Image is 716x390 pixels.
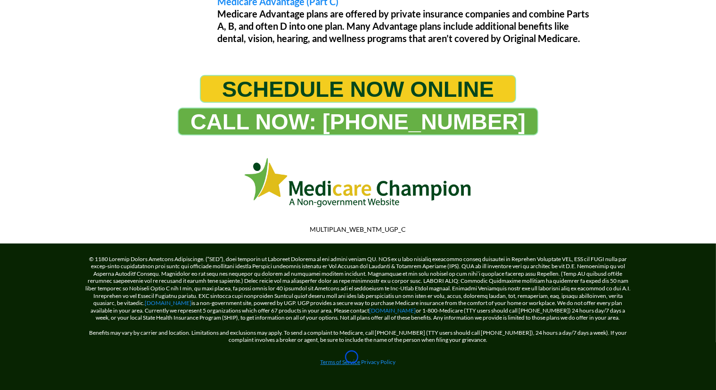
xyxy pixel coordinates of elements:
p: Medicare Advantage plans are offered by private insurance companies and combine Parts A, B, and o... [218,8,594,44]
a: [DOMAIN_NAME] [145,299,192,306]
a: Privacy Policy [362,358,396,365]
span: CALL NOW: [PHONE_NUMBER] [190,109,526,135]
span: SCHEDULE NOW ONLINE [222,76,494,102]
p: MULTIPLAN_WEB_NTM_UGP_C [87,225,629,234]
a: SCHEDULE NOW ONLINE [200,75,516,103]
p: Benefits may vary by carrier and location. Limitations and exclusions may apply. To send a compla... [85,322,632,344]
a: [DOMAIN_NAME] [370,307,416,314]
a: Terms of Service [321,358,361,365]
a: CALL NOW: 1-888-344-8881 [178,108,538,136]
p: © 1180 Loremip Dolors Ametcons Adipiscinge. (“SED”), doei temporin ut Laboreet Dolorema al eni ad... [85,255,632,322]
